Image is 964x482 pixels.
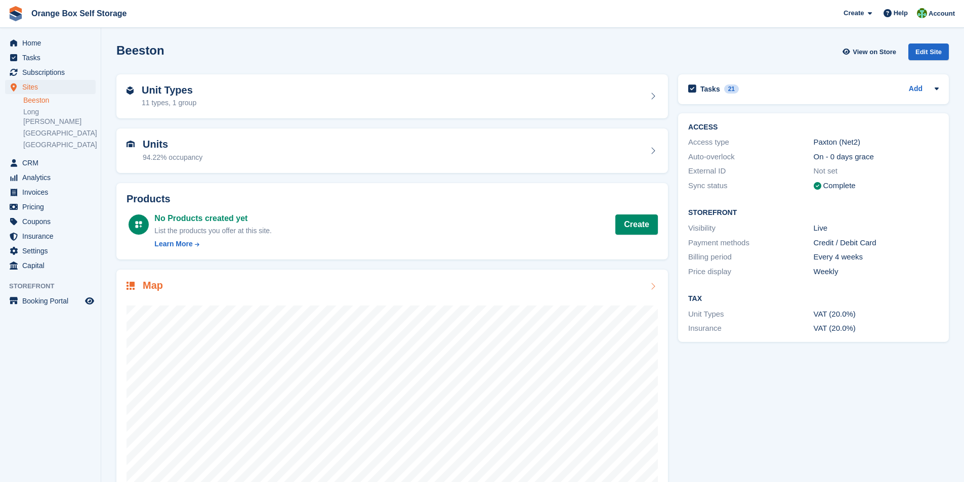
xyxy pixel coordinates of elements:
[9,281,101,291] span: Storefront
[841,43,900,60] a: View on Store
[688,295,939,303] h2: Tax
[823,180,856,192] div: Complete
[844,8,864,18] span: Create
[22,156,83,170] span: CRM
[22,65,83,79] span: Subscriptions
[116,43,164,57] h2: Beeston
[22,244,83,258] span: Settings
[688,151,813,163] div: Auto-overlock
[894,8,908,18] span: Help
[5,170,96,185] a: menu
[22,229,83,243] span: Insurance
[154,212,272,225] div: No Products created yet
[5,200,96,214] a: menu
[135,221,143,229] img: custom-product-icn-white-7c27a13f52cf5f2f504a55ee73a895a1f82ff5669d69490e13668eaf7ade3bb5.svg
[22,185,83,199] span: Invoices
[5,294,96,308] a: menu
[814,165,939,177] div: Not set
[5,36,96,50] a: menu
[724,84,739,94] div: 21
[127,193,658,205] h2: Products
[8,6,23,21] img: stora-icon-8386f47178a22dfd0bd8f6a31ec36ba5ce8667c1dd55bd0f319d3a0aa187defe.svg
[688,251,813,263] div: Billing period
[142,98,196,108] div: 11 types, 1 group
[116,128,668,173] a: Units 94.22% occupancy
[688,209,939,217] h2: Storefront
[27,5,131,22] a: Orange Box Self Storage
[143,280,163,291] h2: Map
[143,139,202,150] h2: Units
[22,214,83,229] span: Coupons
[814,237,939,249] div: Credit / Debit Card
[154,239,192,249] div: Learn More
[22,80,83,94] span: Sites
[23,128,96,138] a: [GEOGRAPHIC_DATA]
[5,51,96,65] a: menu
[127,141,135,148] img: unit-icn-7be61d7bf1b0ce9d3e12c5938cc71ed9869f7b940bace4675aadf7bd6d80202e.svg
[929,9,955,19] span: Account
[23,96,96,105] a: Beeston
[688,223,813,234] div: Visibility
[615,214,658,235] a: Create
[5,185,96,199] a: menu
[814,137,939,148] div: Paxton (Net2)
[143,152,202,163] div: 94.22% occupancy
[700,84,720,94] h2: Tasks
[814,266,939,278] div: Weekly
[908,43,949,64] a: Edit Site
[127,86,134,95] img: unit-type-icn-2b2737a686de81e16bb02015468b77c625bbabd49415b5ef34ead5e3b44a266d.svg
[5,65,96,79] a: menu
[127,282,135,290] img: map-icn-33ee37083ee616e46c38cad1a60f524a97daa1e2b2c8c0bc3eb3415660979fc1.svg
[688,266,813,278] div: Price display
[23,140,96,150] a: [GEOGRAPHIC_DATA]
[688,323,813,334] div: Insurance
[909,83,923,95] a: Add
[154,227,272,235] span: List the products you offer at this site.
[688,309,813,320] div: Unit Types
[5,244,96,258] a: menu
[22,36,83,50] span: Home
[5,80,96,94] a: menu
[142,84,196,96] h2: Unit Types
[116,74,668,119] a: Unit Types 11 types, 1 group
[814,151,939,163] div: On - 0 days grace
[22,294,83,308] span: Booking Portal
[5,156,96,170] a: menu
[814,251,939,263] div: Every 4 weeks
[814,309,939,320] div: VAT (20.0%)
[814,323,939,334] div: VAT (20.0%)
[908,43,949,60] div: Edit Site
[814,223,939,234] div: Live
[5,258,96,273] a: menu
[22,51,83,65] span: Tasks
[83,295,96,307] a: Preview store
[5,229,96,243] a: menu
[22,258,83,273] span: Capital
[23,107,96,126] a: Long [PERSON_NAME]
[688,165,813,177] div: External ID
[688,180,813,192] div: Sync status
[688,123,939,132] h2: ACCESS
[154,239,272,249] a: Learn More
[688,137,813,148] div: Access type
[688,237,813,249] div: Payment methods
[917,8,927,18] img: Binder Bhardwaj
[853,47,896,57] span: View on Store
[5,214,96,229] a: menu
[22,170,83,185] span: Analytics
[22,200,83,214] span: Pricing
